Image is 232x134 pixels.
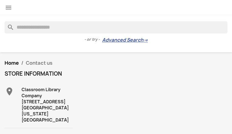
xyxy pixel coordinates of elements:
div: Classroom Library Company [STREET_ADDRESS] [GEOGRAPHIC_DATA][US_STATE] [GEOGRAPHIC_DATA] [22,87,73,123]
h4: Store information [5,71,73,77]
a: Home [5,60,19,66]
i: search [5,21,12,29]
i:  [5,4,12,11]
span: - or try - [84,36,102,43]
a: Advanced Search→ [102,37,148,43]
input: Search [5,21,227,33]
span: Contact us [26,60,52,66]
i:  [5,87,14,96]
span: → [143,37,148,43]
